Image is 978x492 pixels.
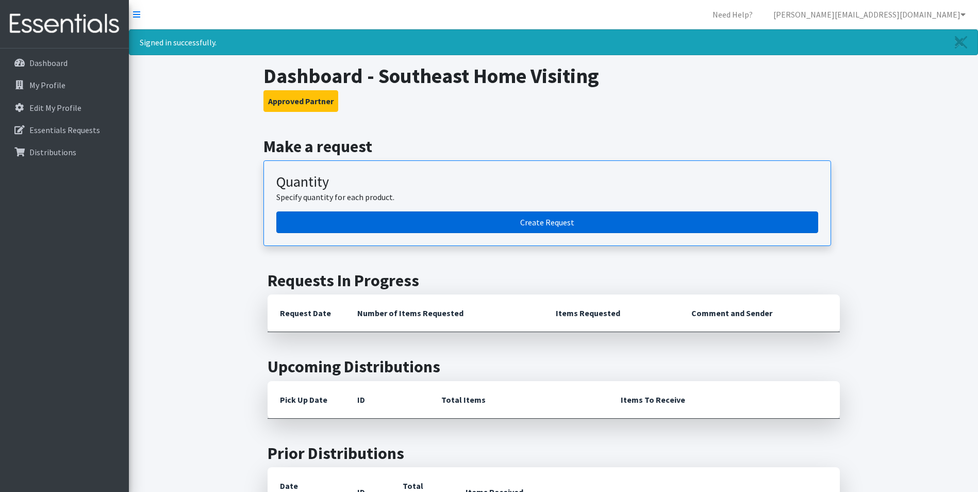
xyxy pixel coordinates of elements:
[4,97,125,118] a: Edit My Profile
[276,211,818,233] a: Create a request by quantity
[4,53,125,73] a: Dashboard
[679,294,839,332] th: Comment and Sender
[29,80,65,90] p: My Profile
[268,381,345,419] th: Pick Up Date
[4,75,125,95] a: My Profile
[4,142,125,162] a: Distributions
[944,30,977,55] a: Close
[4,7,125,41] img: HumanEssentials
[268,271,840,290] h2: Requests In Progress
[345,294,544,332] th: Number of Items Requested
[263,90,338,112] button: Approved Partner
[276,191,818,203] p: Specify quantity for each product.
[29,125,100,135] p: Essentials Requests
[268,357,840,376] h2: Upcoming Distributions
[263,137,843,156] h2: Make a request
[608,381,840,419] th: Items To Receive
[765,4,974,25] a: [PERSON_NAME][EMAIL_ADDRESS][DOMAIN_NAME]
[704,4,761,25] a: Need Help?
[29,147,76,157] p: Distributions
[268,444,840,463] h2: Prior Distributions
[129,29,978,55] div: Signed in successfully.
[4,120,125,140] a: Essentials Requests
[276,173,818,191] h3: Quantity
[429,381,608,419] th: Total Items
[29,58,68,68] p: Dashboard
[345,381,429,419] th: ID
[263,63,843,88] h1: Dashboard - Southeast Home Visiting
[543,294,679,332] th: Items Requested
[268,294,345,332] th: Request Date
[29,103,81,113] p: Edit My Profile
